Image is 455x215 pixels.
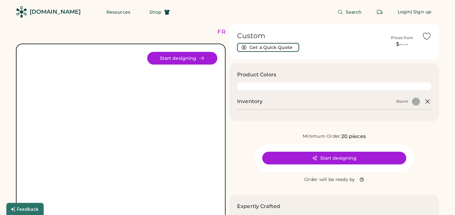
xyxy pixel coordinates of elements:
button: Start designing [262,152,406,164]
button: Get a Quick Quote [237,43,299,52]
div: 20 pieces [341,133,366,140]
button: Resources [99,6,138,18]
div: Login [398,9,411,15]
div: FREE SHIPPING [217,28,272,36]
div: | Sign up [411,9,431,15]
h1: Custom [237,31,382,40]
div: Order will be ready by [304,177,355,183]
h2: Expertly Crafted [237,203,280,210]
div: Storm [396,99,408,104]
div: [DOMAIN_NAME] [30,8,81,16]
img: Rendered Logo - Screens [16,6,27,17]
span: Shop [149,10,162,14]
h3: Product Colors [237,71,276,79]
button: Shop [142,6,177,18]
div: Prices from [391,35,413,40]
button: Retrieve an order [373,6,386,18]
h2: Inventory [237,98,263,105]
button: Search [330,6,370,18]
div: $--.-- [386,40,418,48]
button: Start designing [147,52,217,65]
div: Minimum Order: [303,133,341,140]
span: Search [346,10,362,14]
